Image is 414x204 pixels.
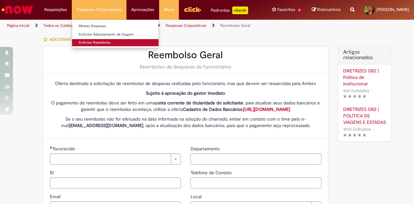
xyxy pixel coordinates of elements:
div: Reembolso de despesas de funcionários [50,64,321,70]
input: Departamento [191,154,321,165]
strong: conta corrente de titularidade do solicitante [155,100,243,106]
span: Favoritos [278,6,295,13]
img: click_logo_yellow_360x200.png [184,5,201,14]
h2: Reembolso Geral [50,50,321,60]
a: Reembolso Geral [220,23,250,28]
a: Rascunhos [312,7,341,13]
a: DIRETRIZES OBZ | POLÍTICA DE VIAGENS E ESTADAS [343,106,386,125]
span: Email [50,194,62,199]
img: ServiceNow [1,3,34,16]
a: Limpar campo Favorecido [50,154,181,165]
ul: Despesas Corporativas [72,19,159,48]
span: Rascunhos [317,6,341,13]
span: [PERSON_NAME] [376,7,409,12]
span: Telefone de Contato [191,170,233,176]
span: Local [191,194,203,199]
strong: Sujeito à aprovação do gestor imediato [146,90,225,96]
ul: Trilhas de página [5,20,271,32]
h3: Artigos relacionados [343,49,386,61]
p: Se o seu reembolso não for efetuado na data informada na solução do chamado, entrar em contato co... [50,116,321,129]
span: Despesas Corporativas [77,6,122,13]
span: • [372,125,376,134]
span: Adicionar a Favoritos [49,37,96,42]
span: 4 [297,7,302,13]
p: O pagamento do reembolso deve ser feito em uma , para atualizar seus dados bancários e garantir q... [50,100,321,113]
a: [URL][DOMAIN_NAME] [243,106,290,112]
input: ID [50,177,181,188]
span: Necessários - Favorecido [53,146,76,152]
span: 826 Exibições [343,88,369,93]
p: Oferta destinada à solicitação de reembolso de despesas realizadas pelo funcionário, mas que deve... [50,80,321,87]
a: Minhas Despesas [72,23,158,30]
a: Despesas Corporativas [166,23,206,28]
span: ID [50,170,55,176]
span: 4013 Exibições [343,126,371,132]
a: Solicitar Adiantamento de Viagem [72,31,158,38]
p: +GenAi [232,6,248,14]
span: Requisições [44,6,67,13]
span: • [371,86,375,95]
a: Página inicial [7,23,29,28]
div: Padroniza [211,6,248,14]
span: Aprovações [131,6,154,13]
span: More [164,6,174,13]
span: Necessários [50,146,53,149]
strong: [EMAIL_ADDRESS][DOMAIN_NAME] [69,123,143,128]
a: Todos os Catálogos [43,23,78,28]
a: Solicitar Reembolso [72,39,158,46]
button: Adicionar a Favoritos [43,33,100,46]
span: Departamento [191,146,221,152]
a: DIRETRIZES OBZ | Política de Institucional [343,68,386,87]
strong: Cadastro de Dados Bancários: [183,106,290,112]
input: Telefone de Contato [191,177,321,188]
